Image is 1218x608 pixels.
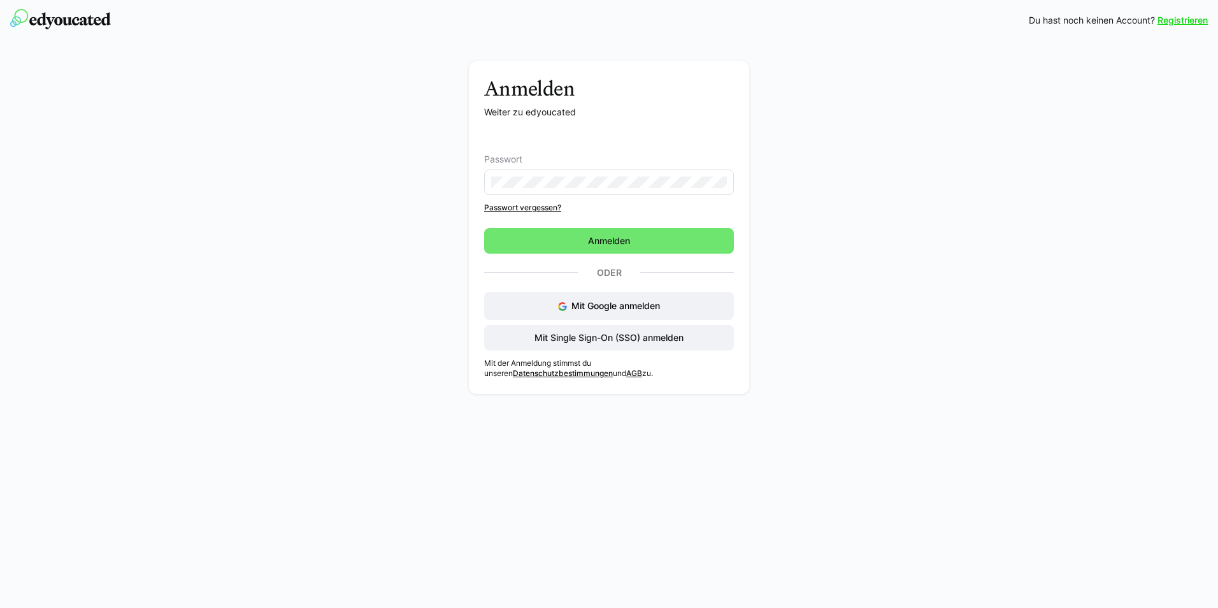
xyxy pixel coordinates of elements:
[484,292,734,320] button: Mit Google anmelden
[578,264,640,282] p: Oder
[626,368,642,378] a: AGB
[586,235,632,247] span: Anmelden
[513,368,613,378] a: Datenschutzbestimmungen
[484,76,734,101] h3: Anmelden
[10,9,111,29] img: edyoucated
[484,203,734,213] a: Passwort vergessen?
[484,358,734,379] p: Mit der Anmeldung stimmst du unseren und zu.
[533,331,685,344] span: Mit Single Sign-On (SSO) anmelden
[484,325,734,351] button: Mit Single Sign-On (SSO) anmelden
[484,154,522,164] span: Passwort
[571,300,660,311] span: Mit Google anmelden
[484,106,734,119] p: Weiter zu edyoucated
[1157,14,1208,27] a: Registrieren
[484,228,734,254] button: Anmelden
[1029,14,1155,27] span: Du hast noch keinen Account?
